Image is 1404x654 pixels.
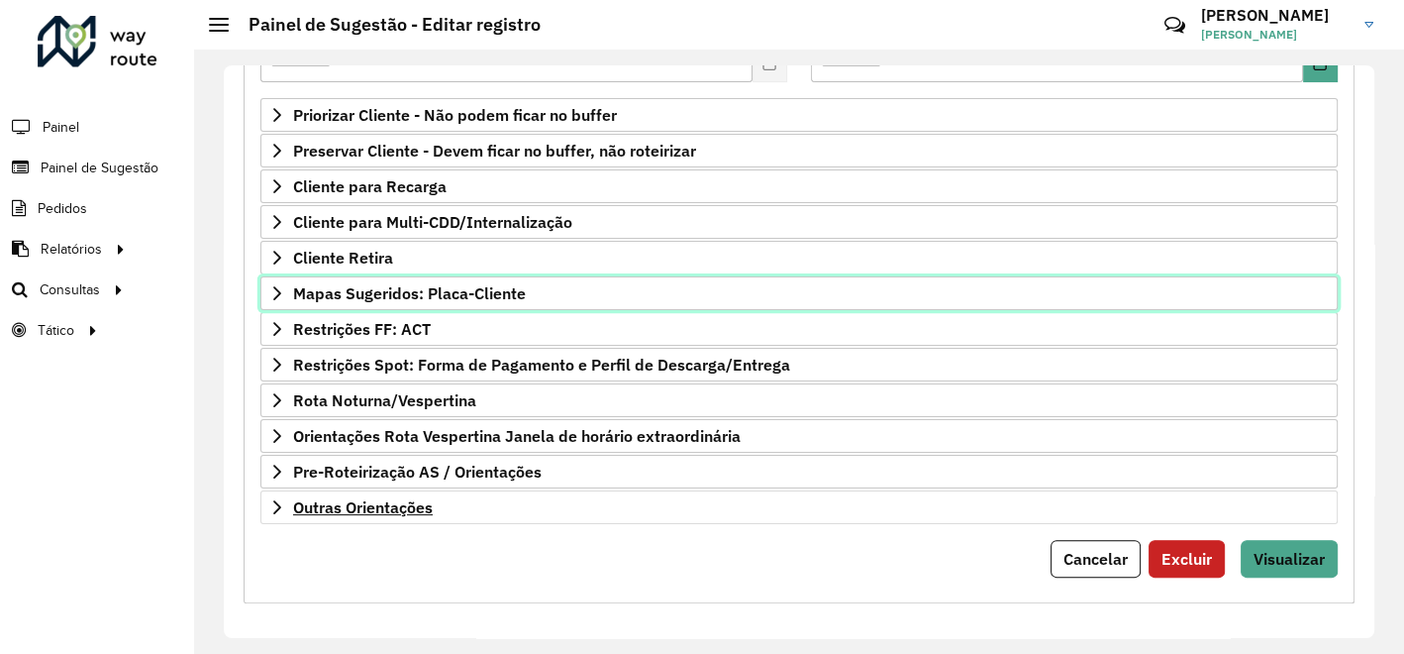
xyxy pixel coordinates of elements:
[260,490,1338,524] a: Outras Orientações
[293,392,476,408] span: Rota Noturna/Vespertina
[293,214,572,230] span: Cliente para Multi-CDD/Internalização
[38,198,87,219] span: Pedidos
[260,169,1338,203] a: Cliente para Recarga
[1201,6,1350,25] h3: [PERSON_NAME]
[260,276,1338,310] a: Mapas Sugeridos: Placa-Cliente
[1201,26,1350,44] span: [PERSON_NAME]
[260,348,1338,381] a: Restrições Spot: Forma de Pagamento e Perfil de Descarga/Entrega
[293,321,431,337] span: Restrições FF: ACT
[293,357,790,373] span: Restrições Spot: Forma de Pagamento e Perfil de Descarga/Entrega
[1161,549,1212,569] span: Excluir
[260,312,1338,346] a: Restrições FF: ACT
[260,98,1338,132] a: Priorizar Cliente - Não podem ficar no buffer
[260,419,1338,453] a: Orientações Rota Vespertina Janela de horário extraordinária
[260,383,1338,417] a: Rota Noturna/Vespertina
[293,143,696,159] span: Preservar Cliente - Devem ficar no buffer, não roteirizar
[293,285,526,301] span: Mapas Sugeridos: Placa-Cliente
[293,107,617,123] span: Priorizar Cliente - Não podem ficar no buffer
[293,250,393,266] span: Cliente Retira
[293,428,741,444] span: Orientações Rota Vespertina Janela de horário extraordinária
[41,158,158,178] span: Painel de Sugestão
[40,279,100,300] span: Consultas
[260,455,1338,489] a: Pre-Roteirização AS / Orientações
[229,14,541,36] h2: Painel de Sugestão - Editar registro
[1241,540,1338,578] button: Visualizar
[1153,4,1196,47] a: Contato Rápido
[293,178,447,194] span: Cliente para Recarga
[1254,549,1325,569] span: Visualizar
[293,499,433,515] span: Outras Orientações
[260,134,1338,167] a: Preservar Cliente - Devem ficar no buffer, não roteirizar
[41,239,102,260] span: Relatórios
[1063,549,1128,569] span: Cancelar
[43,117,79,138] span: Painel
[293,464,542,480] span: Pre-Roteirização AS / Orientações
[260,205,1338,239] a: Cliente para Multi-CDD/Internalização
[38,320,74,341] span: Tático
[1149,540,1225,578] button: Excluir
[1051,540,1141,578] button: Cancelar
[260,241,1338,274] a: Cliente Retira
